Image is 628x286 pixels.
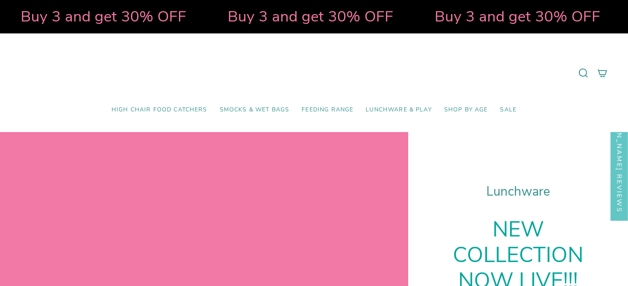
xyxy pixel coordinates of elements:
h1: Lunchware [429,184,607,199]
strong: Buy 3 and get 30% OFF [434,6,600,27]
a: Feeding Range [295,100,359,120]
a: Lunchware & Play [359,100,438,120]
span: Feeding Range [302,106,353,113]
span: Smocks & Wet Bags [220,106,290,113]
a: High Chair Food Catchers [105,100,214,120]
a: Mumma’s Little Helpers [243,46,385,100]
div: Click to open Judge.me floating reviews tab [611,83,628,220]
strong: Buy 3 and get 30% OFF [20,6,186,27]
span: High Chair Food Catchers [112,106,207,113]
strong: Buy 3 and get 30% OFF [227,6,393,27]
a: Smocks & Wet Bags [214,100,296,120]
a: Shop by Age [438,100,494,120]
span: SALE [500,106,516,113]
a: SALE [494,100,523,120]
span: Lunchware & Play [366,106,431,113]
span: Shop by Age [444,106,488,113]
